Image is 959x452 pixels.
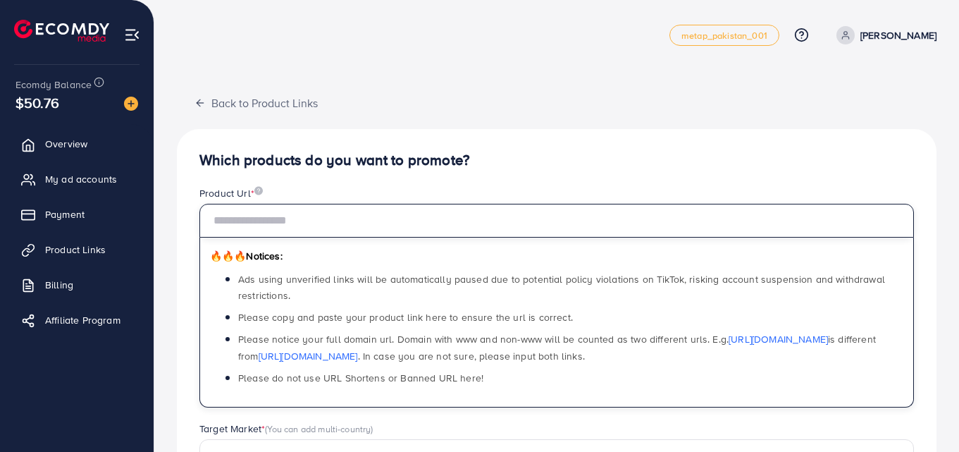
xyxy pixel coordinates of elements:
[199,422,373,436] label: Target Market
[254,186,263,195] img: image
[238,272,885,303] span: Ads using unverified links will be automatically paused due to potential policy violations on Tik...
[11,200,143,228] a: Payment
[11,130,143,158] a: Overview
[238,371,483,385] span: Please do not use URL Shortens or Banned URL here!
[11,271,143,299] a: Billing
[45,313,120,327] span: Affiliate Program
[45,243,106,257] span: Product Links
[11,236,143,264] a: Product Links
[45,207,85,221] span: Payment
[199,186,263,200] label: Product Url
[177,87,335,118] button: Back to Product Links
[210,249,246,263] span: 🔥🔥🔥
[45,278,73,292] span: Billing
[729,332,828,346] a: [URL][DOMAIN_NAME]
[210,249,283,263] span: Notices:
[14,20,109,42] img: logo
[860,27,936,44] p: [PERSON_NAME]
[124,97,138,111] img: image
[238,310,573,324] span: Please copy and paste your product link here to ensure the url is correct.
[831,26,936,44] a: [PERSON_NAME]
[238,332,876,362] span: Please notice your full domain url. Domain with www and non-www will be counted as two different ...
[259,349,358,363] a: [URL][DOMAIN_NAME]
[11,165,143,193] a: My ad accounts
[199,152,914,169] h4: Which products do you want to promote?
[16,92,59,113] span: $50.76
[265,422,373,435] span: (You can add multi-country)
[11,306,143,334] a: Affiliate Program
[45,137,87,151] span: Overview
[45,172,117,186] span: My ad accounts
[669,25,779,46] a: metap_pakistan_001
[16,78,92,92] span: Ecomdy Balance
[124,27,140,43] img: menu
[681,31,767,40] span: metap_pakistan_001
